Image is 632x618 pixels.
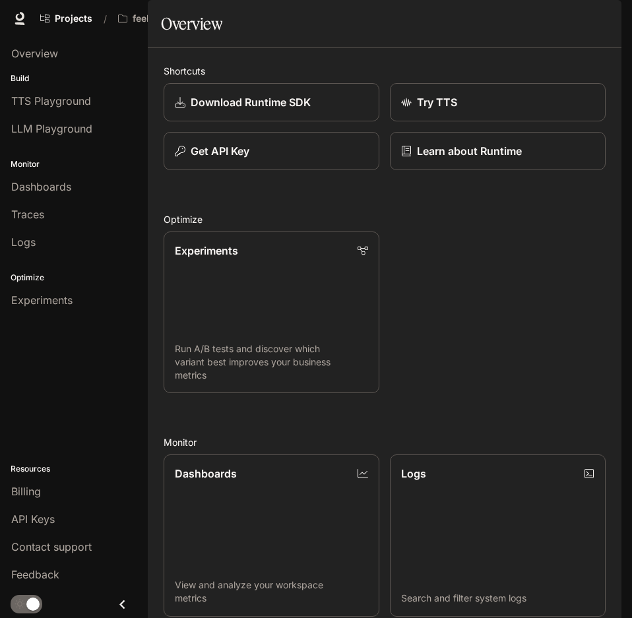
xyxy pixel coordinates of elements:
p: Experiments [175,243,238,259]
p: Learn about Runtime [417,143,522,159]
h2: Optimize [164,212,606,226]
a: LogsSearch and filter system logs [390,454,606,616]
a: ExperimentsRun A/B tests and discover which variant best improves your business metrics [164,232,379,393]
p: Try TTS [417,94,457,110]
p: Get API Key [191,143,249,159]
button: All workspaces [112,5,183,32]
h2: Shortcuts [164,64,606,78]
a: Download Runtime SDK [164,83,379,121]
p: View and analyze your workspace metrics [175,578,368,605]
button: Get API Key [164,132,379,170]
a: Go to projects [34,5,98,32]
a: Try TTS [390,83,606,121]
p: Dashboards [175,466,237,481]
p: Download Runtime SDK [191,94,311,110]
h1: Overview [161,11,222,37]
div: / [98,12,112,26]
p: Run A/B tests and discover which variant best improves your business metrics [175,342,368,382]
p: Logs [401,466,426,481]
a: DashboardsView and analyze your workspace metrics [164,454,379,616]
p: feeLab [133,13,163,24]
p: Search and filter system logs [401,592,594,605]
span: Projects [55,13,92,24]
h2: Monitor [164,435,606,449]
a: Learn about Runtime [390,132,606,170]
